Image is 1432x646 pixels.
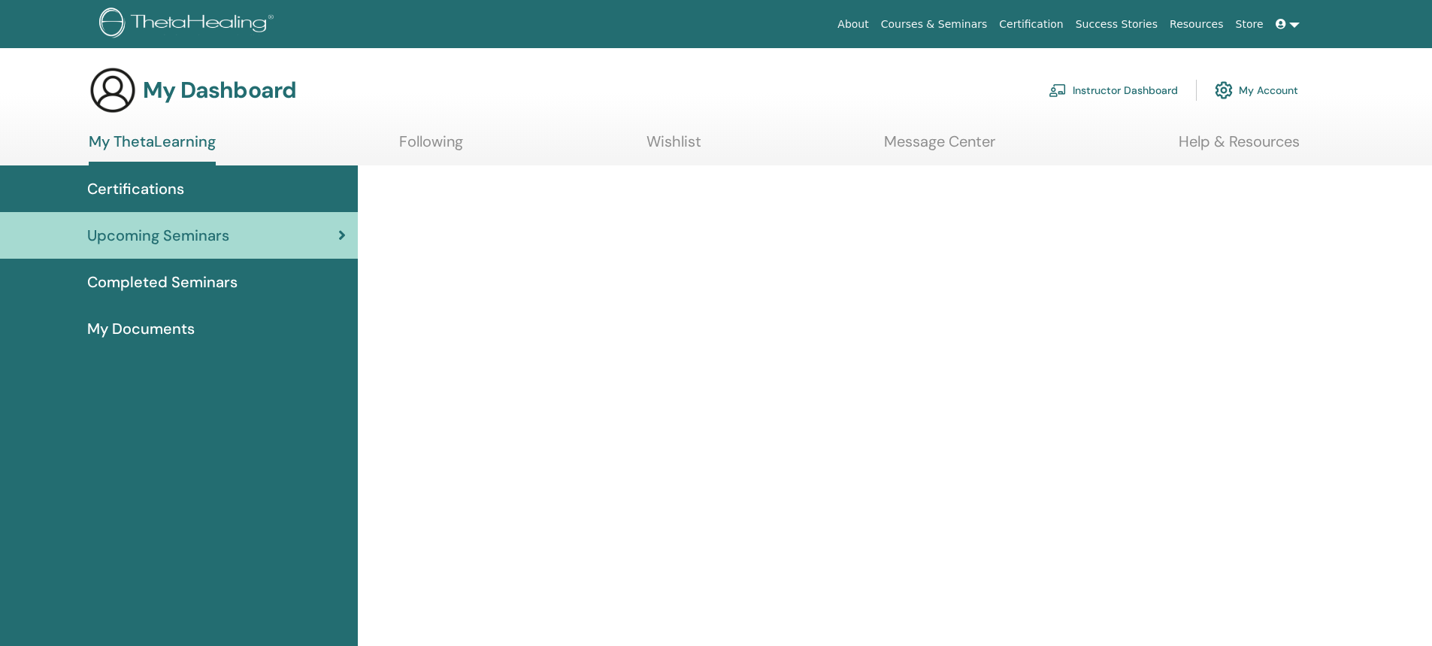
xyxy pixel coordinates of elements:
[993,11,1069,38] a: Certification
[87,271,238,293] span: Completed Seminars
[1049,83,1067,97] img: chalkboard-teacher.svg
[1230,11,1270,38] a: Store
[831,11,874,38] a: About
[399,132,463,162] a: Following
[884,132,995,162] a: Message Center
[875,11,994,38] a: Courses & Seminars
[87,317,195,340] span: My Documents
[1049,74,1178,107] a: Instructor Dashboard
[99,8,279,41] img: logo.png
[1164,11,1230,38] a: Resources
[87,177,184,200] span: Certifications
[1070,11,1164,38] a: Success Stories
[1179,132,1300,162] a: Help & Resources
[89,132,216,165] a: My ThetaLearning
[143,77,296,104] h3: My Dashboard
[646,132,701,162] a: Wishlist
[89,66,137,114] img: generic-user-icon.jpg
[1215,77,1233,103] img: cog.svg
[1215,74,1298,107] a: My Account
[87,224,229,247] span: Upcoming Seminars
